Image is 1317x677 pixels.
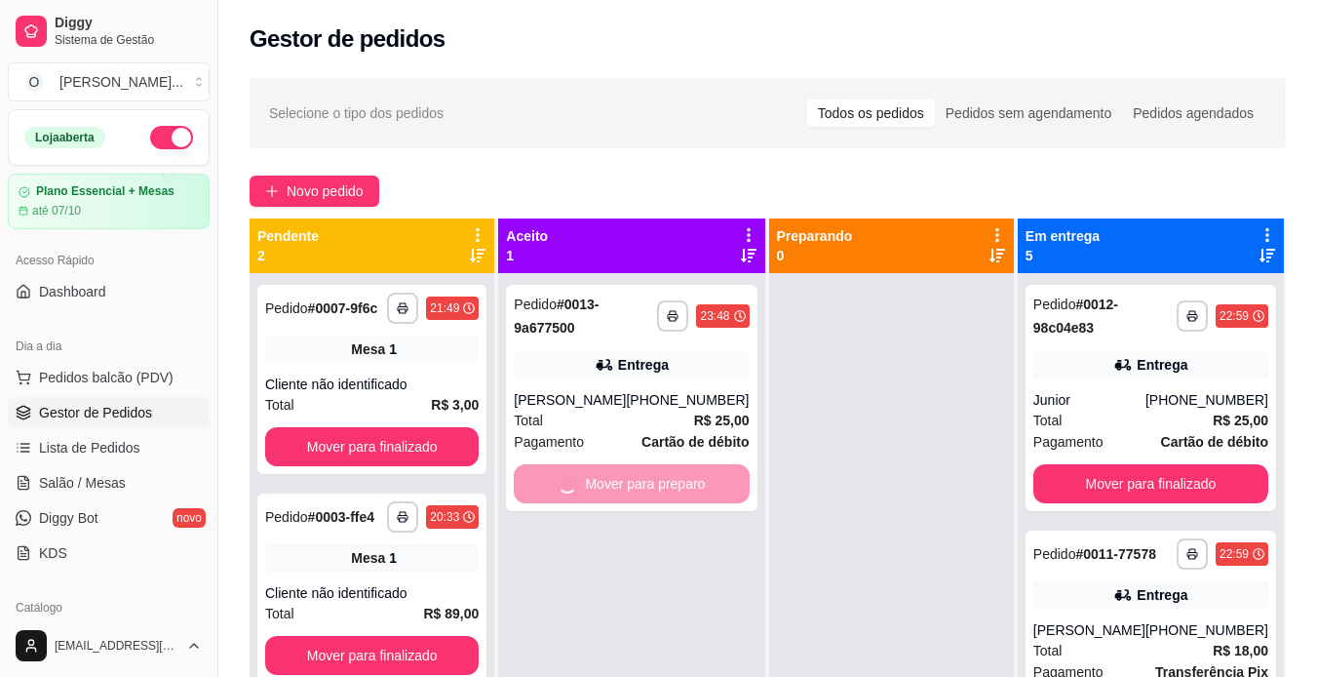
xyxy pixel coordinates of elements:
[308,300,378,316] strong: # 0007-9f6c
[39,473,126,493] span: Salão / Mesas
[1220,308,1249,324] div: 22:59
[32,203,81,219] article: até 07/10
[777,246,853,265] p: 0
[8,174,210,229] a: Plano Essencial + Mesasaté 07/10
[269,102,444,124] span: Selecione o tipo dos pedidos
[777,226,853,246] p: Preparando
[514,297,557,312] span: Pedido
[8,538,210,569] a: KDS
[1033,297,1076,312] span: Pedido
[150,126,193,149] button: Alterar Status
[430,300,459,316] div: 21:49
[39,508,98,528] span: Diggy Bot
[514,297,599,336] strong: # 0013-9a677500
[265,636,479,675] button: Mover para finalizado
[265,583,479,603] div: Cliente não identificado
[250,23,445,55] h2: Gestor de pedidos
[265,375,479,394] div: Cliente não identificado
[1213,413,1268,428] strong: R$ 25,00
[389,339,397,359] div: 1
[265,509,308,525] span: Pedido
[24,72,44,92] span: O
[8,622,210,669] button: [EMAIL_ADDRESS][DOMAIN_NAME]
[8,362,210,393] button: Pedidos balcão (PDV)
[626,390,749,410] div: [PHONE_NUMBER]
[389,548,397,568] div: 1
[1033,464,1268,503] button: Mover para finalizado
[55,15,202,32] span: Diggy
[514,410,543,431] span: Total
[39,543,67,563] span: KDS
[1026,226,1100,246] p: Em entrega
[39,403,152,422] span: Gestor de Pedidos
[1145,390,1268,410] div: [PHONE_NUMBER]
[1075,546,1156,562] strong: # 0011-77578
[8,592,210,623] div: Catálogo
[1161,434,1268,450] strong: Cartão de débito
[8,432,210,463] a: Lista de Pedidos
[1033,546,1076,562] span: Pedido
[1220,546,1249,562] div: 22:59
[39,368,174,387] span: Pedidos balcão (PDV)
[351,339,385,359] span: Mesa
[265,184,279,198] span: plus
[641,434,749,450] strong: Cartão de débito
[700,308,729,324] div: 23:48
[1122,100,1264,127] div: Pedidos agendados
[8,245,210,276] div: Acesso Rápido
[257,246,319,265] p: 2
[514,431,584,453] span: Pagamento
[935,100,1122,127] div: Pedidos sem agendamento
[1033,431,1104,453] span: Pagamento
[265,300,308,316] span: Pedido
[618,355,669,375] div: Entrega
[59,72,183,92] div: [PERSON_NAME] ...
[8,276,210,307] a: Dashboard
[24,127,105,148] div: Loja aberta
[39,282,106,301] span: Dashboard
[1033,410,1063,431] span: Total
[8,331,210,362] div: Dia a dia
[506,246,548,265] p: 1
[8,467,210,498] a: Salão / Mesas
[8,62,210,101] button: Select a team
[1137,585,1187,605] div: Entrega
[308,509,375,525] strong: # 0003-ffe4
[506,226,548,246] p: Aceito
[431,397,479,413] strong: R$ 3,00
[1033,620,1145,640] div: [PERSON_NAME]
[55,638,178,654] span: [EMAIL_ADDRESS][DOMAIN_NAME]
[8,397,210,428] a: Gestor de Pedidos
[265,394,294,416] span: Total
[1033,297,1118,336] strong: # 0012-98c04e83
[8,502,210,534] a: Diggy Botnovo
[1137,355,1187,375] div: Entrega
[257,226,319,246] p: Pendente
[1026,246,1100,265] p: 5
[287,180,364,202] span: Novo pedido
[8,8,210,55] a: DiggySistema de Gestão
[39,438,140,458] span: Lista de Pedidos
[514,390,626,410] div: [PERSON_NAME]
[430,509,459,525] div: 20:33
[1145,620,1268,640] div: [PHONE_NUMBER]
[351,548,385,568] span: Mesa
[1213,643,1268,658] strong: R$ 18,00
[265,603,294,624] span: Total
[55,32,202,48] span: Sistema de Gestão
[1033,640,1063,661] span: Total
[36,184,174,199] article: Plano Essencial + Mesas
[1033,390,1145,410] div: Junior
[807,100,935,127] div: Todos os pedidos
[265,427,479,466] button: Mover para finalizado
[250,176,379,207] button: Novo pedido
[424,606,480,621] strong: R$ 89,00
[694,413,750,428] strong: R$ 25,00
